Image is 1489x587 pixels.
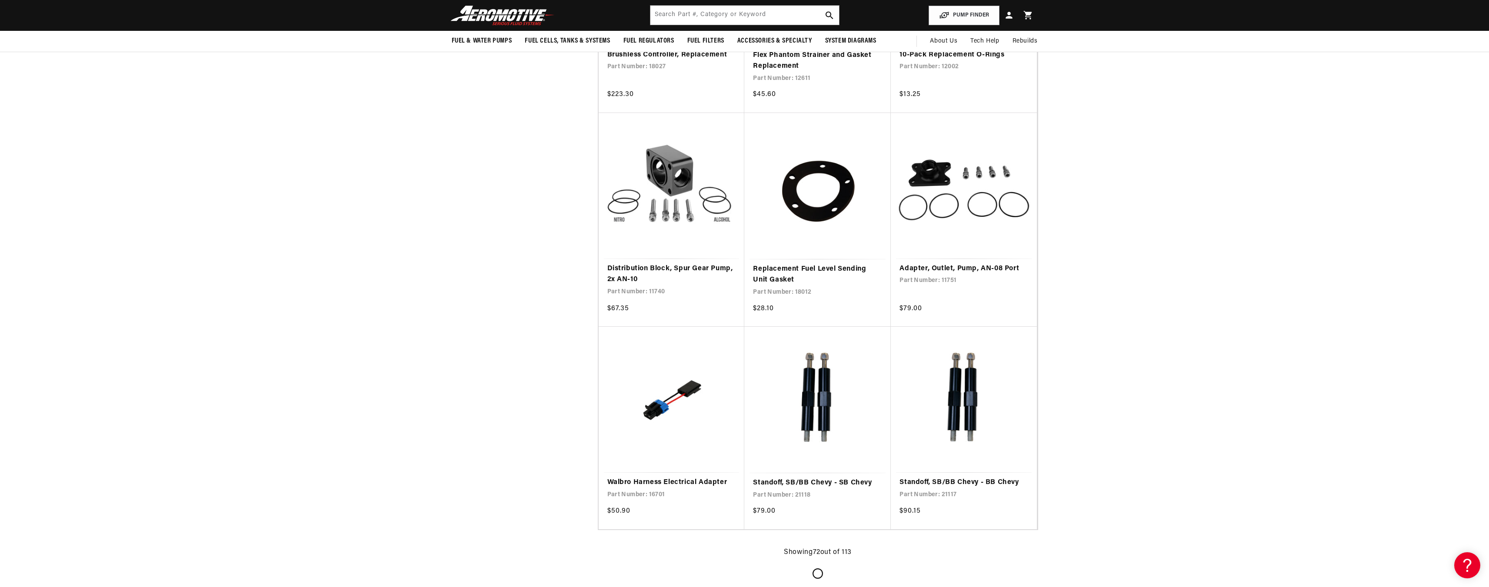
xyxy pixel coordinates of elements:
span: Accessories & Specialty [737,36,812,46]
span: System Diagrams [825,36,876,46]
img: Aeromotive [448,5,557,26]
summary: System Diagrams [819,31,883,51]
a: About Us [923,31,964,52]
summary: Tech Help [964,31,1006,52]
a: Walbro Harness Electrical Adapter [607,477,736,488]
a: Distribution Block, Spur Gear Pump, 2x AN-10 [607,263,736,285]
a: Flex Phantom Strainer and Gasket Replacement [753,50,882,72]
a: Standoff, SB/BB Chevy - SB Chevy [753,478,882,489]
summary: Fuel Cells, Tanks & Systems [518,31,616,51]
input: Search by Part Number, Category or Keyword [650,6,839,25]
a: Standoff, SB/BB Chevy - BB Chevy [899,477,1028,488]
span: Rebuilds [1013,36,1038,46]
summary: Fuel Regulators [617,31,681,51]
span: Tech Help [970,36,999,46]
a: Brushless Controller, Replacement [607,50,736,61]
span: Fuel Cells, Tanks & Systems [525,36,610,46]
span: Fuel & Water Pumps [452,36,512,46]
span: About Us [930,38,957,44]
summary: Fuel Filters [681,31,731,51]
a: Replacement Fuel Level Sending Unit Gasket [753,264,882,286]
p: Showing out of 113 [784,547,851,558]
a: 10-Pack Replacement O-Rings [899,50,1028,61]
button: PUMP FINDER [929,6,999,25]
button: search button [820,6,839,25]
a: Adapter, Outlet, Pump, AN-08 Port [899,263,1028,275]
summary: Rebuilds [1006,31,1044,52]
summary: Fuel & Water Pumps [445,31,519,51]
span: 72 [813,549,820,556]
summary: Accessories & Specialty [731,31,819,51]
span: Fuel Regulators [623,36,674,46]
span: Fuel Filters [687,36,724,46]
